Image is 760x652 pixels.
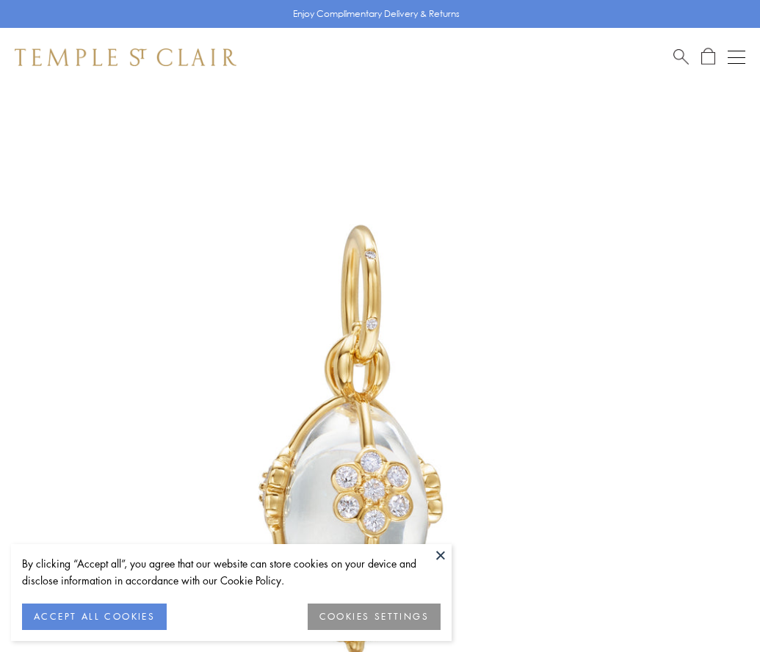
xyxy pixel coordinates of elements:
[293,7,460,21] p: Enjoy Complimentary Delivery & Returns
[673,48,689,66] a: Search
[308,604,441,630] button: COOKIES SETTINGS
[728,48,745,66] button: Open navigation
[15,48,236,66] img: Temple St. Clair
[22,555,441,589] div: By clicking “Accept all”, you agree that our website can store cookies on your device and disclos...
[701,48,715,66] a: Open Shopping Bag
[22,604,167,630] button: ACCEPT ALL COOKIES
